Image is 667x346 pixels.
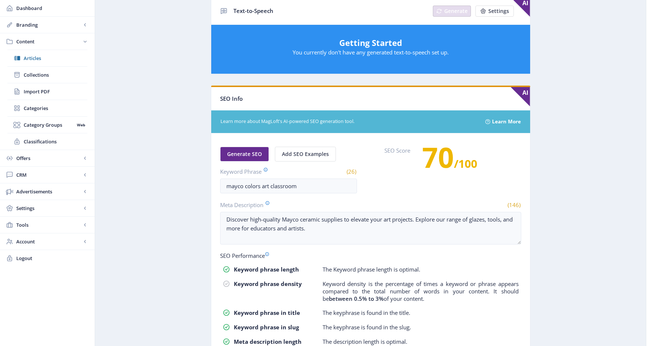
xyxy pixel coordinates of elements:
strong: Keyword phrase density [234,280,302,287]
button: Settings [475,6,514,17]
span: Category Groups [24,121,74,129]
p: The keyphrase is found in the title. [323,309,410,316]
label: Keyword Phrase [220,167,286,176]
span: (26) [346,168,357,175]
b: between 0.5% to 3% [329,295,384,302]
span: Generate [444,8,468,14]
span: Account [16,238,81,245]
span: Content [16,38,81,45]
span: CRM [16,171,81,179]
span: SEO Info [220,95,243,102]
button: Add SEO Examples [275,147,336,162]
p: The Keyword phrase length is optimal. [323,266,420,273]
a: Collections [7,67,87,83]
span: Import PDF [24,88,87,95]
span: Text-to-Speech [233,7,273,14]
span: Branding [16,21,81,29]
span: Classifications [24,138,87,145]
label: Meta Description [220,201,368,209]
span: AI [511,87,530,106]
a: New page [471,6,514,17]
span: 70 [422,138,454,176]
button: Generate [433,6,471,17]
nb-badge: Web [74,121,87,129]
a: Learn More [492,116,521,127]
a: Classifications [7,133,87,150]
a: Import PDF [7,83,87,100]
button: Generate SEO [220,147,269,162]
strong: Keyword phrase length [234,266,299,273]
span: Learn more about MagLoft's AI-powered SEO generation tool. [220,118,477,125]
div: SEO Performance [220,252,521,259]
label: SEO Score [384,147,410,182]
span: Generate SEO [227,151,262,157]
h3: /100 [422,150,477,171]
input: Type Article Keyword Phrase ... [220,179,357,193]
span: Collections [24,71,87,79]
p: You currently don't have any generated text-to-speech set up. [219,49,523,56]
a: New page [428,6,471,17]
span: Advertisements [16,188,81,195]
strong: Keyword phrase in title [234,309,300,316]
span: Articles [24,54,87,62]
span: Categories [24,104,87,112]
span: Add SEO Examples [282,151,329,157]
p: Keyword density is the percentage of times a keyword or phrase appears compared to the total numb... [323,280,519,302]
span: Logout [16,254,89,262]
a: Category GroupsWeb [7,117,87,133]
h5: Getting Started [219,37,523,49]
span: Tools [16,221,81,229]
span: Offers [16,154,81,162]
span: Settings [16,204,81,212]
span: Dashboard [16,4,89,12]
span: (146) [506,201,521,209]
a: Categories [7,100,87,116]
span: Settings [488,8,509,14]
a: Articles [7,50,87,66]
